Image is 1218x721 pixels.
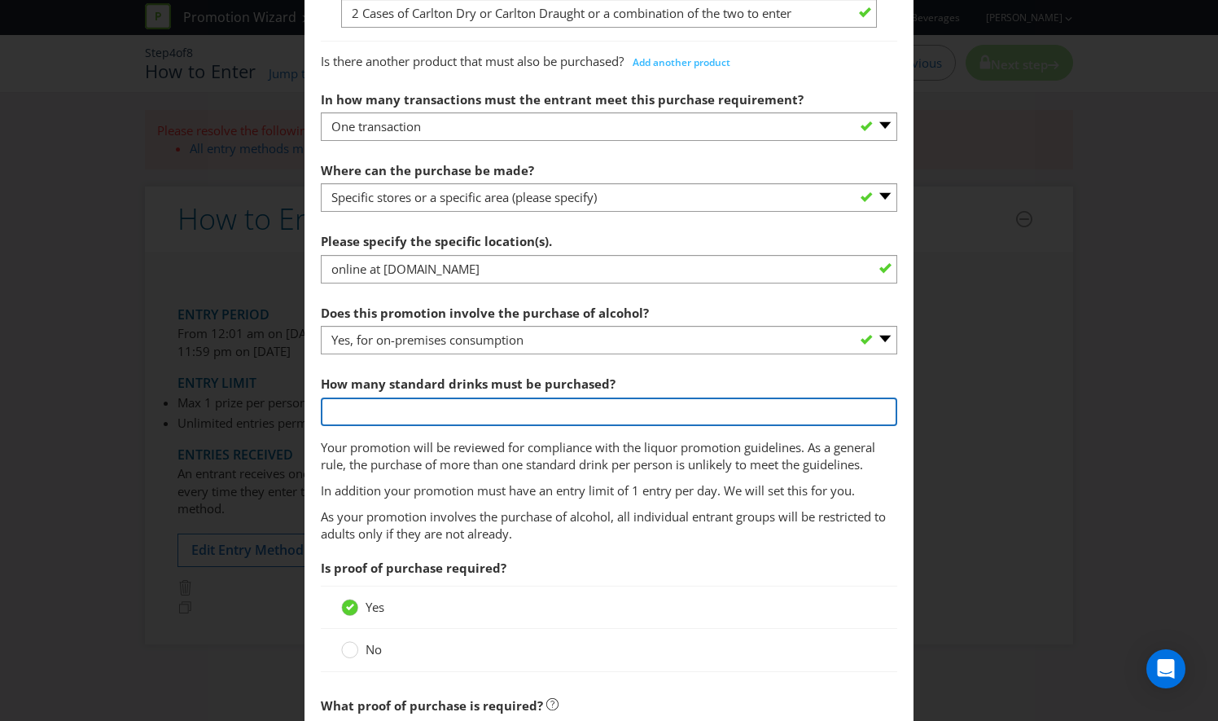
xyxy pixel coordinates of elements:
span: What proof of purchase is required? [321,697,543,714]
p: As your promotion involves the purchase of alcohol, all individual entrant groups will be restric... [321,508,897,543]
span: Does this promotion involve the purchase of alcohol? [321,305,649,321]
span: Where can the purchase be made? [321,162,534,178]
p: Your promotion will be reviewed for compliance with the liquor promotion guidelines. As a general... [321,439,897,474]
span: Is proof of purchase required? [321,560,506,576]
button: Add another product [624,51,739,75]
span: How many standard drinks must be purchased? [321,376,616,392]
p: In addition your promotion must have an entry limit of 1 entry per day. We will set this for you. [321,482,897,499]
span: Add another product [633,55,730,69]
span: No [366,641,382,657]
span: Please specify the specific location(s). [321,233,552,249]
span: In how many transactions must the entrant meet this purchase requirement? [321,91,804,108]
div: Open Intercom Messenger [1146,649,1185,688]
span: Yes [366,599,384,615]
span: Is there another product that must also be purchased? [321,53,624,69]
